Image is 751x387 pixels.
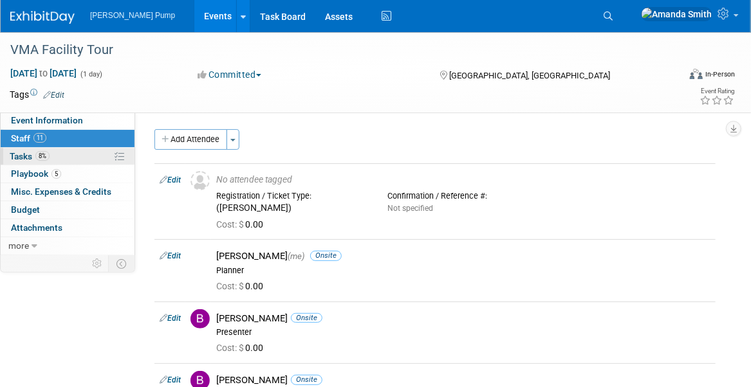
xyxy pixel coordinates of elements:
[11,115,83,125] span: Event Information
[10,11,75,24] img: ExhibitDay
[1,237,134,255] a: more
[622,67,735,86] div: Event Format
[310,251,342,260] span: Onsite
[90,11,175,20] span: [PERSON_NAME] Pump
[11,133,46,143] span: Staff
[160,375,181,384] a: Edit
[11,168,61,179] span: Playbook
[216,203,368,214] div: ([PERSON_NAME])
[160,251,181,260] a: Edit
[216,281,245,291] span: Cost: $
[216,327,710,337] div: Presenter
[216,343,268,353] span: 0.00
[1,148,134,165] a: Tasks8%
[79,70,102,78] span: (1 day)
[216,219,268,230] span: 0.00
[216,374,710,386] div: [PERSON_NAME]
[11,204,40,215] span: Budget
[1,112,134,129] a: Event Information
[160,314,181,323] a: Edit
[10,67,77,79] span: [DATE] [DATE]
[216,174,710,186] div: No attendee tagged
[33,133,46,143] span: 11
[449,71,610,80] span: [GEOGRAPHIC_DATA], [GEOGRAPHIC_DATA]
[291,313,322,323] span: Onsite
[1,201,134,219] a: Budget
[1,219,134,237] a: Attachments
[190,309,210,328] img: B.jpg
[10,151,50,161] span: Tasks
[194,68,266,81] button: Committed
[160,175,181,184] a: Edit
[216,343,245,353] span: Cost: $
[291,375,322,384] span: Onsite
[705,69,735,79] div: In-Person
[387,191,539,201] div: Confirmation / Reference #:
[1,130,134,147] a: Staff11
[10,88,64,101] td: Tags
[86,255,109,272] td: Personalize Event Tab Strip
[216,265,710,276] div: Planner
[216,250,710,262] div: [PERSON_NAME]
[1,183,134,201] a: Misc. Expenses & Credits
[1,165,134,183] a: Playbook5
[109,255,135,272] td: Toggle Event Tabs
[216,312,710,325] div: [PERSON_NAME]
[6,39,664,62] div: VMA Facility Tour
[216,281,268,291] span: 0.00
[51,169,61,179] span: 5
[216,219,245,230] span: Cost: $
[8,240,29,251] span: more
[288,251,304,261] span: (me)
[37,68,50,78] span: to
[154,129,227,150] button: Add Attendee
[190,171,210,190] img: Unassigned-User-Icon.png
[700,88,734,94] div: Event Rating
[216,191,368,201] div: Registration / Ticket Type:
[11,186,111,197] span: Misc. Expenses & Credits
[35,151,50,161] span: 8%
[11,222,62,233] span: Attachments
[641,7,712,21] img: Amanda Smith
[387,204,433,213] span: Not specified
[690,69,703,79] img: Format-Inperson.png
[43,91,64,100] a: Edit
